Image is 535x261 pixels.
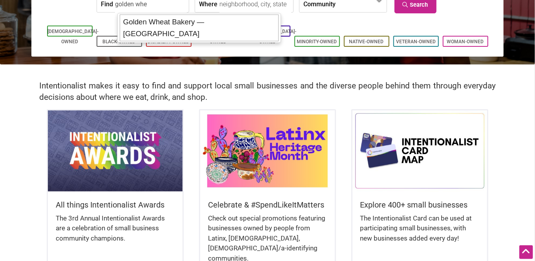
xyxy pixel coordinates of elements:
img: Intentionalist Card Map [352,110,487,191]
h5: Celebrate & #SpendLikeItMatters [208,199,327,210]
div: Golden Wheat Bakery — [GEOGRAPHIC_DATA] [120,15,279,41]
a: Minority-Owned [297,39,337,44]
h2: Intentionalist makes it easy to find and support local small businesses and the diverse people be... [39,80,496,103]
img: Latinx / Hispanic Heritage Month [200,110,335,191]
img: Intentionalist Awards [48,110,183,191]
h5: All things Intentionalist Awards [56,199,175,210]
div: Scroll Back to Top [519,245,533,259]
div: The Intentionalist Card can be used at participating small businesses, with new businesses added ... [360,213,479,252]
a: Veteran-Owned [396,39,436,44]
a: Native-Owned [349,39,384,44]
a: Woman-Owned [447,39,484,44]
h5: Explore 400+ small businesses [360,199,479,210]
div: The 3rd Annual Intentionalist Awards are a celebration of small business community champions. [56,213,175,252]
a: [DEMOGRAPHIC_DATA]-Owned [48,29,99,44]
a: Black-Owned [103,39,136,44]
